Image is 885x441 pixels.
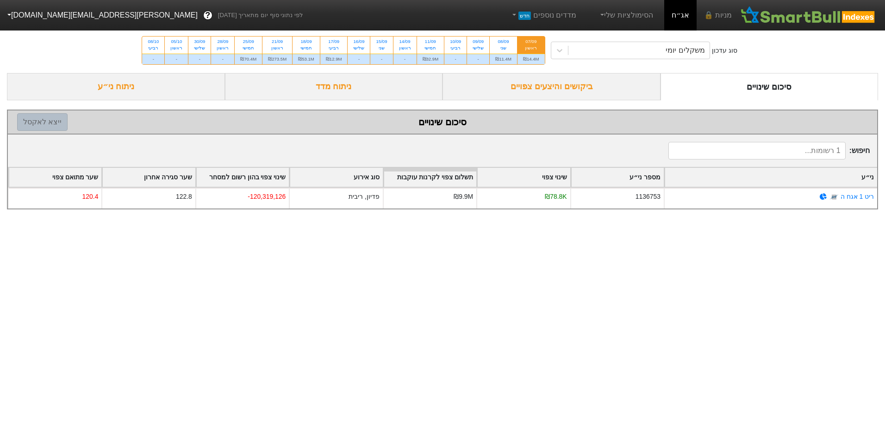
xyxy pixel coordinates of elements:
div: Toggle SortBy [290,168,382,187]
div: חמישי [298,45,314,51]
div: ₪11.4M [490,54,517,64]
div: Toggle SortBy [196,168,289,187]
div: ₪78.8K [545,192,567,202]
div: 25/09 [240,38,256,45]
div: - [370,54,393,64]
div: Toggle SortBy [102,168,195,187]
div: 15/09 [376,38,387,45]
div: ₪53.1M [293,54,320,64]
div: ראשון [399,45,411,51]
div: סיכום שינויים [17,115,868,129]
div: - [142,54,164,64]
div: Toggle SortBy [9,168,101,187]
div: שלישי [473,45,484,51]
div: - [188,54,211,64]
div: 08/10 [148,38,159,45]
div: Toggle SortBy [477,168,570,187]
div: רביעי [450,45,461,51]
div: רביעי [326,45,342,51]
span: חדש [518,12,531,20]
div: ראשון [523,45,539,51]
div: 17/09 [326,38,342,45]
div: שני [495,45,511,51]
div: ניתוח ני״ע [7,73,225,100]
div: ביקושים והיצעים צפויים [442,73,661,100]
div: שלישי [353,45,364,51]
div: 28/09 [217,38,229,45]
div: 122.8 [176,192,192,202]
div: Toggle SortBy [384,168,476,187]
div: Toggle SortBy [665,168,877,187]
div: 18/09 [298,38,314,45]
div: ראשון [170,45,182,51]
div: 21/09 [268,38,287,45]
div: משקלים יומי [666,45,704,56]
div: 16/09 [353,38,364,45]
div: חמישי [423,45,439,51]
div: 30/09 [194,38,205,45]
div: רביעי [148,45,159,51]
div: ₪9.9M [454,192,473,202]
div: חמישי [240,45,256,51]
a: מדדים נוספיםחדש [506,6,580,24]
div: - [348,54,370,64]
div: 05/10 [170,38,182,45]
span: לפי נתוני סוף יום מתאריך [DATE] [218,11,303,20]
div: 120.4 [82,192,99,202]
div: שלישי [194,45,205,51]
div: שני [376,45,387,51]
img: SmartBull [739,6,878,24]
div: - [165,54,188,64]
div: ראשון [268,45,287,51]
div: 1136753 [636,192,661,202]
span: חיפוש : [668,142,870,159]
div: 07/09 [523,38,539,45]
div: 10/09 [450,38,461,45]
div: - [444,54,467,64]
div: ₪273.5M [262,54,292,64]
a: הסימולציות שלי [595,6,657,24]
div: סוג עדכון [712,46,737,55]
button: ייצא לאקסל [17,113,68,131]
span: ? [205,9,210,22]
div: - [467,54,489,64]
div: Toggle SortBy [571,168,664,187]
div: ₪70.4M [235,54,262,64]
div: 08/09 [495,38,511,45]
a: ריט 1 אגח ה [841,193,874,200]
div: סיכום שינויים [661,73,879,100]
div: -120,319,126 [248,192,286,202]
div: ניתוח מדד [225,73,443,100]
div: ₪14.4M [517,54,545,64]
input: 1 רשומות... [668,142,845,159]
div: 14/09 [399,38,411,45]
div: - [393,54,417,64]
div: פדיון, ריבית [349,192,380,202]
img: tase link [829,192,839,202]
div: ₪32.9M [417,54,444,64]
div: - [211,54,234,64]
div: 11/09 [423,38,439,45]
div: ₪12.9M [320,54,348,64]
div: 09/09 [473,38,484,45]
div: ראשון [217,45,229,51]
